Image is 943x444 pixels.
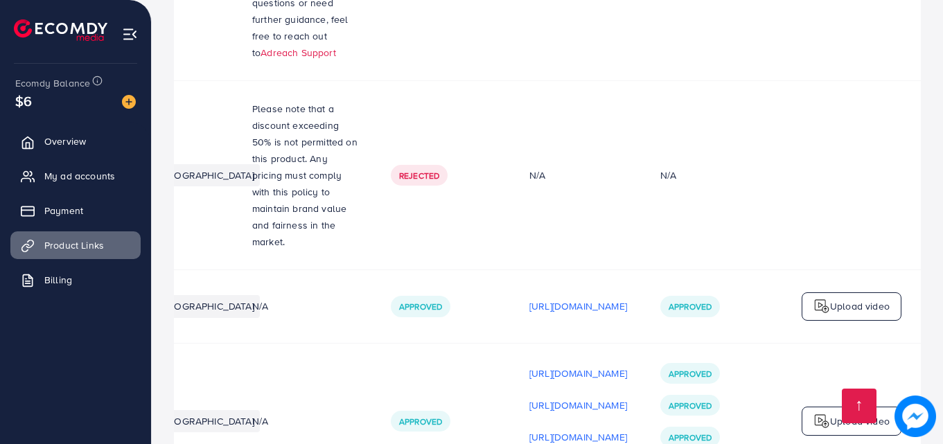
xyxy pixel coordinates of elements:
[529,365,627,382] p: [URL][DOMAIN_NAME]
[669,301,712,312] span: Approved
[15,91,32,111] span: $6
[529,397,627,414] p: [URL][DOMAIN_NAME]
[813,298,830,314] img: logo
[529,298,627,314] p: [URL][DOMAIN_NAME]
[669,368,712,380] span: Approved
[830,298,890,314] p: Upload video
[399,301,442,312] span: Approved
[660,168,676,182] div: N/A
[894,396,936,437] img: image
[122,95,136,109] img: image
[529,168,627,182] div: N/A
[44,238,104,252] span: Product Links
[14,19,107,41] img: logo
[399,416,442,427] span: Approved
[10,197,141,224] a: Payment
[10,266,141,294] a: Billing
[10,162,141,190] a: My ad accounts
[10,127,141,155] a: Overview
[154,410,260,432] li: [GEOGRAPHIC_DATA]
[154,295,260,317] li: [GEOGRAPHIC_DATA]
[15,76,90,90] span: Ecomdy Balance
[399,170,439,181] span: Rejected
[261,46,335,60] a: Adreach Support
[669,400,712,411] span: Approved
[669,432,712,443] span: Approved
[44,273,72,287] span: Billing
[10,231,141,259] a: Product Links
[813,413,830,429] img: logo
[830,413,890,429] p: Upload video
[44,169,115,183] span: My ad accounts
[44,134,86,148] span: Overview
[154,164,260,186] li: [GEOGRAPHIC_DATA]
[122,26,138,42] img: menu
[252,299,268,313] span: N/A
[44,204,83,217] span: Payment
[252,414,268,428] span: N/A
[252,100,358,250] p: Please note that a discount exceeding 50% is not permitted on this product. Any pricing must comp...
